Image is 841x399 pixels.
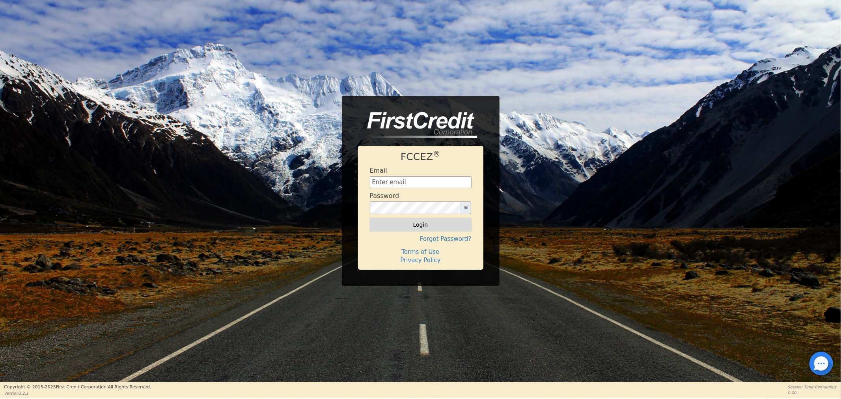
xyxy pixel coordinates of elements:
[358,112,477,138] img: logo-CMu_cnol.png
[370,151,472,163] h1: FCCEZ
[370,176,472,188] input: Enter email
[370,201,461,214] input: password
[4,390,151,396] p: Version 3.2.1
[370,218,472,231] button: Login
[370,235,472,242] h4: Forgot Password?
[433,150,440,158] sup: ®
[788,384,837,390] p: Session Time Remaining:
[370,192,399,199] h4: Password
[370,248,472,255] h4: Terms of Use
[4,384,151,391] p: Copyright © 2015- 2025 First Credit Corporation.
[788,390,837,396] p: 0:00
[108,384,151,390] span: All Rights Reserved.
[370,257,472,264] h4: Privacy Policy
[370,167,387,174] h4: Email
